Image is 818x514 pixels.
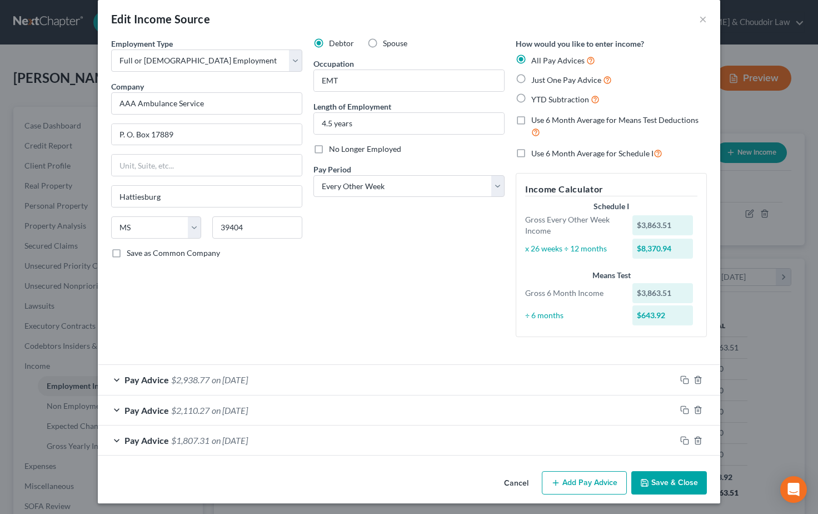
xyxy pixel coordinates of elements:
span: $2,110.27 [171,405,210,416]
label: Length of Employment [313,101,391,112]
button: Save & Close [631,471,707,495]
div: Open Intercom Messenger [780,476,807,503]
label: How would you like to enter income? [516,38,644,50]
input: Enter city... [112,186,302,207]
span: Company [111,82,144,91]
span: on [DATE] [212,435,248,446]
span: on [DATE] [212,405,248,416]
div: Schedule I [525,201,697,212]
span: Pay Advice [124,405,169,416]
div: $8,370.94 [632,239,694,259]
input: Search company by name... [111,92,302,115]
span: on [DATE] [212,374,248,385]
input: Enter address... [112,124,302,145]
input: Unit, Suite, etc... [112,155,302,176]
div: $643.92 [632,305,694,325]
div: Gross Every Other Week Income [520,214,627,236]
span: $2,938.77 [171,374,210,385]
input: -- [314,70,504,91]
span: Pay Advice [124,435,169,446]
span: Spouse [383,38,407,48]
button: Cancel [495,472,537,495]
h5: Income Calculator [525,182,697,196]
span: Use 6 Month Average for Schedule I [531,149,654,158]
div: Edit Income Source [111,11,210,27]
div: $3,863.51 [632,215,694,235]
input: ex: 2 years [314,113,504,134]
button: Add Pay Advice [542,471,627,495]
span: Debtor [329,38,354,48]
span: Pay Advice [124,374,169,385]
div: ÷ 6 months [520,310,627,321]
span: No Longer Employed [329,144,401,154]
label: Occupation [313,58,354,70]
span: Use 6 Month Average for Means Test Deductions [531,115,699,125]
span: YTD Subtraction [531,95,589,104]
input: Enter zip... [212,216,302,239]
button: × [699,12,707,26]
span: Employment Type [111,39,173,48]
span: Save as Common Company [127,248,220,258]
div: $3,863.51 [632,283,694,303]
span: All Pay Advices [531,56,585,65]
span: Pay Period [313,165,351,174]
div: Means Test [525,270,697,281]
span: $1,807.31 [171,435,210,446]
div: Gross 6 Month Income [520,288,627,299]
div: x 26 weeks ÷ 12 months [520,243,627,254]
span: Just One Pay Advice [531,75,601,85]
